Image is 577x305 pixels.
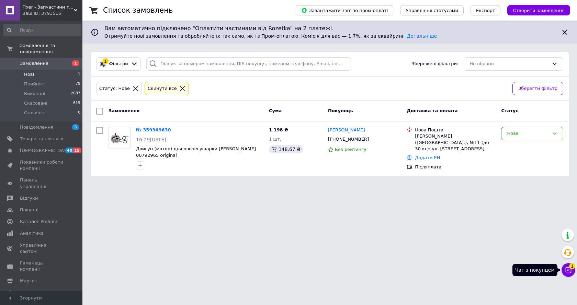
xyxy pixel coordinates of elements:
[22,10,82,16] div: Ваш ID: 3793516
[73,100,80,106] span: 619
[72,60,79,66] span: 1
[269,127,288,132] span: 1 198 ₴
[20,260,64,272] span: Гаманець компанії
[20,242,64,255] span: Управління сайтом
[269,145,303,153] div: 148.67 ₴
[109,131,130,145] img: Фото товару
[500,8,570,13] a: Створити замовлення
[400,5,464,15] button: Управління статусами
[103,6,173,14] h1: Список замовлень
[512,82,563,95] button: Зберегти фільтр
[469,60,549,68] div: Не обрано
[104,25,555,33] span: Вам автоматично підключено "Оплатити частинами від Rozetka" на 2 платежі.
[513,8,565,13] span: Створити замовлення
[20,177,64,189] span: Панель управління
[24,81,45,87] span: Прийняті
[109,127,131,149] a: Фото товару
[98,85,131,92] div: Статус: Нове
[301,7,388,13] span: Завантажити звіт по пром-оплаті
[407,108,457,113] span: Доставка та оплата
[24,110,46,116] span: Оплачені
[411,61,458,67] span: Збережені фільтри:
[20,207,38,213] span: Покупці
[501,108,518,113] span: Статус
[407,33,437,39] a: Детальніше
[327,135,370,144] div: [PHONE_NUMBER]
[20,219,57,225] span: Каталог ProSale
[76,81,80,87] span: 79
[20,290,55,296] span: Налаштування
[136,127,171,132] a: № 359369630
[507,130,549,137] div: Нове
[415,155,440,160] a: Додати ЕН
[518,85,557,92] span: Зберегти фільтр
[104,33,437,39] span: Отримуйте нові замовлення та обробляйте їх так само, як і з Пром-оплатою. Комісія для вас — 1.7%,...
[415,133,496,152] div: [PERSON_NAME] ([GEOGRAPHIC_DATA].), №11 (до 30 кг): ул. [STREET_ADDRESS]
[20,278,37,284] span: Маркет
[471,5,501,15] button: Експорт
[72,124,79,130] span: 5
[136,137,166,142] span: 16:29[DATE]
[109,108,139,113] span: Замовлення
[269,108,282,113] span: Cума
[512,264,557,276] div: Чат з покупцем
[20,230,44,236] span: Аналітика
[65,148,73,153] span: 40
[569,263,575,269] span: 1
[406,8,458,13] span: Управління статусами
[20,124,53,130] span: Повідомлення
[24,91,45,97] span: Виконані
[24,71,34,78] span: Нові
[507,5,570,15] button: Створити замовлення
[78,71,80,78] span: 1
[20,43,82,55] span: Замовлення та повідомлення
[415,164,496,170] div: Післяплата
[296,5,393,15] button: Завантажити звіт по пром-оплаті
[102,58,109,64] div: 1
[22,4,74,10] span: Fixer - Запчастини та аксесуари до побутової техніки
[78,110,80,116] span: 0
[328,127,365,133] a: [PERSON_NAME]
[24,100,47,106] span: Скасовані
[146,85,178,92] div: Cкинути все
[146,57,351,71] input: Пошук за номером замовлення, ПІБ покупця, номером телефону, Email, номером накладної
[136,146,256,158] a: Двигун (мотор) для овочесушарки [PERSON_NAME] 00792965 original
[20,195,38,201] span: Відгуки
[3,24,81,36] input: Пошук
[20,148,71,154] span: [DEMOGRAPHIC_DATA]
[476,8,495,13] span: Експорт
[335,147,366,152] span: Без рейтингу
[71,91,80,97] span: 2687
[20,60,48,67] span: Замовлення
[109,61,128,67] span: Фільтри
[415,127,496,133] div: Нова Пошта
[328,108,353,113] span: Покупець
[562,263,575,277] button: Чат з покупцем1
[73,148,81,153] span: 15
[20,136,64,142] span: Товари та послуги
[20,159,64,172] span: Показники роботи компанії
[269,137,281,142] span: 1 шт.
